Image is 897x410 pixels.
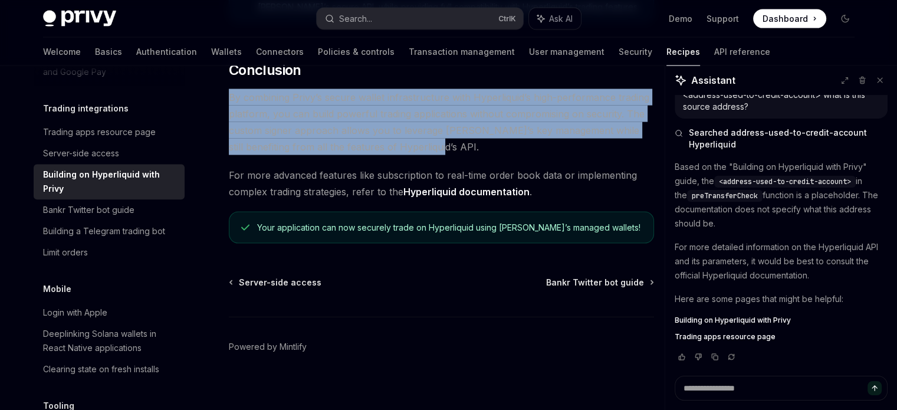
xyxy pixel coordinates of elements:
[34,199,185,221] a: Bankr Twitter bot guide
[43,146,119,160] div: Server-side access
[256,38,304,66] a: Connectors
[95,38,122,66] a: Basics
[211,38,242,66] a: Wallets
[691,73,735,87] span: Assistant
[43,168,178,196] div: Building on Hyperliquid with Privy
[666,38,700,66] a: Recipes
[229,61,301,80] span: Conclusion
[689,127,888,150] span: Searched address-used-to-credit-account Hyperliquid
[763,13,808,25] span: Dashboard
[43,362,159,376] div: Clearing state on fresh installs
[318,38,395,66] a: Policies & controls
[239,277,321,288] span: Server-side access
[43,306,107,320] div: Login with Apple
[719,177,851,186] span: <address-used-to-credit-account>
[34,122,185,143] a: Trading apps resource page
[339,12,372,26] div: Search...
[43,245,88,260] div: Limit orders
[34,221,185,242] a: Building a Telegram trading bot
[34,323,185,359] a: Deeplinking Solana wallets in React Native applications
[229,167,654,200] span: For more advanced features like subscription to real-time order book data or implementing complex...
[868,381,882,395] button: Send message
[675,332,888,342] a: Trading apps resource page
[241,223,249,232] svg: Check
[753,9,826,28] a: Dashboard
[836,9,855,28] button: Toggle dark mode
[692,191,758,201] span: preTransferCheck
[498,14,516,24] span: Ctrl K
[43,38,81,66] a: Welcome
[34,164,185,199] a: Building on Hyperliquid with Privy
[714,38,770,66] a: API reference
[675,160,888,231] p: Based on the "Building on Hyperliquid with Privy" guide, the in the function is a placeholder. Th...
[675,127,888,150] button: Searched address-used-to-credit-account Hyperliquid
[43,101,129,116] h5: Trading integrations
[43,11,116,27] img: dark logo
[34,302,185,323] a: Login with Apple
[43,282,71,296] h5: Mobile
[317,8,523,29] button: Search...CtrlK
[619,38,652,66] a: Security
[34,143,185,164] a: Server-side access
[529,8,581,29] button: Ask AI
[675,332,776,342] span: Trading apps resource page
[675,292,888,306] p: Here are some pages that might be helpful:
[675,240,888,283] p: For more detailed information on the Hyperliquid API and its parameters, it would be best to cons...
[34,359,185,380] a: Clearing state on fresh installs
[683,89,879,113] div: <address-used-to-credit-account> what is this source address?
[546,277,653,288] a: Bankr Twitter bot guide
[43,125,156,139] div: Trading apps resource page
[546,277,644,288] span: Bankr Twitter bot guide
[529,38,604,66] a: User management
[409,38,515,66] a: Transaction management
[549,13,573,25] span: Ask AI
[43,327,178,355] div: Deeplinking Solana wallets in React Native applications
[669,13,692,25] a: Demo
[675,316,791,325] span: Building on Hyperliquid with Privy
[675,316,888,325] a: Building on Hyperliquid with Privy
[43,224,165,238] div: Building a Telegram trading bot
[403,186,530,198] a: Hyperliquid documentation
[707,13,739,25] a: Support
[229,341,307,353] a: Powered by Mintlify
[34,242,185,263] a: Limit orders
[230,277,321,288] a: Server-side access
[43,203,134,217] div: Bankr Twitter bot guide
[229,89,654,155] span: By combining Privy’s secure wallet infrastructure with Hyperliquid’s high-performance trading pla...
[257,222,641,234] div: Your application can now securely trade on Hyperliquid using [PERSON_NAME]’s managed wallets!
[136,38,197,66] a: Authentication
